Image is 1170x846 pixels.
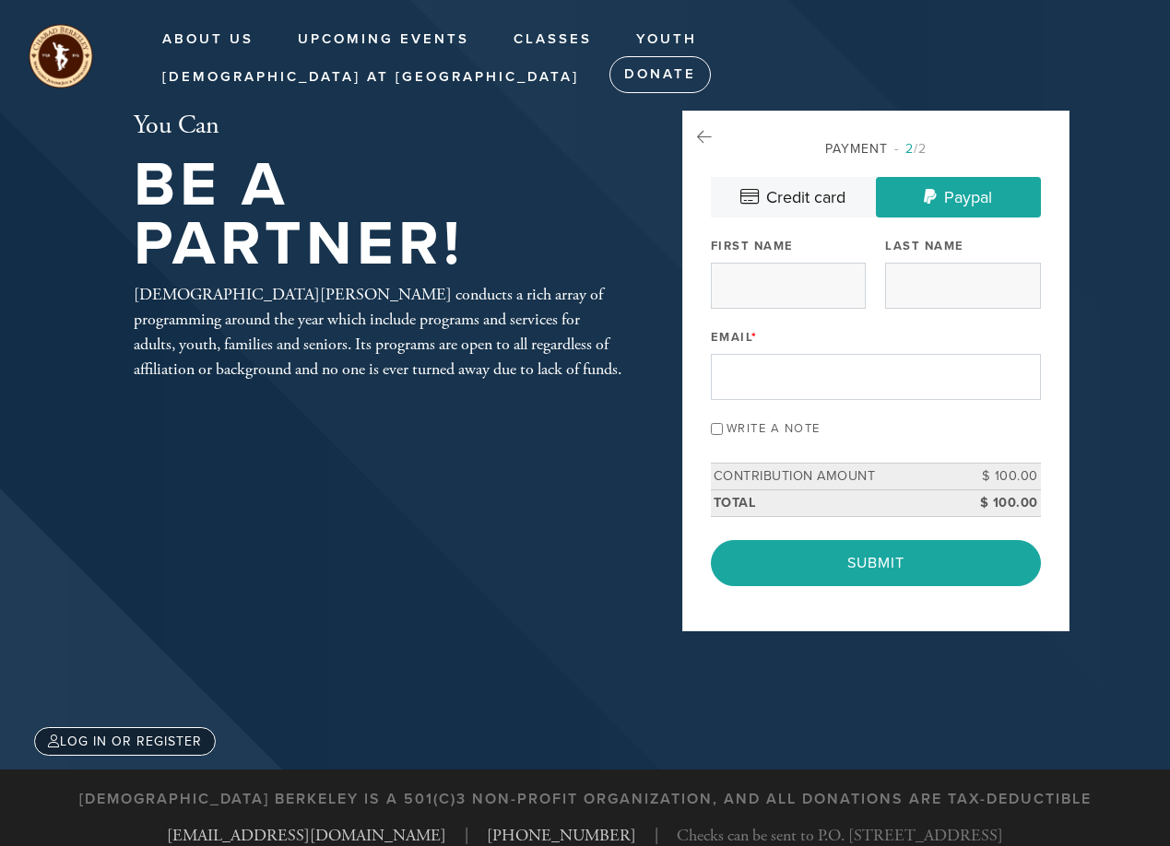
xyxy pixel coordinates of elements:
h1: Be A Partner! [134,156,622,275]
a: Donate [609,56,711,93]
a: Youth [622,22,711,57]
td: $ 100.00 [958,464,1041,490]
label: Email [711,329,758,346]
div: [DEMOGRAPHIC_DATA][PERSON_NAME] conducts a rich array of programming around the year which includ... [134,282,622,382]
a: Upcoming Events [284,22,483,57]
a: [DEMOGRAPHIC_DATA] at [GEOGRAPHIC_DATA] [148,60,593,95]
span: This field is required. [751,330,758,345]
td: $ 100.00 [958,489,1041,516]
div: Payment [711,139,1041,159]
a: [PHONE_NUMBER] [487,825,636,846]
td: Contribution Amount [711,464,958,490]
h3: [DEMOGRAPHIC_DATA] Berkeley is a 501(c)3 non-profit organization, and all donations are tax-deduc... [79,791,1092,808]
label: First Name [711,238,794,254]
a: Paypal [876,177,1041,217]
label: Last Name [885,238,964,254]
a: Log in or register [34,727,216,756]
label: Write a note [727,421,821,436]
h2: You Can [134,111,622,142]
span: 2 [905,141,914,157]
img: unnamed%20%283%29_0.png [28,23,94,89]
a: Credit card [711,177,876,217]
a: About Us [148,22,267,57]
a: Classes [500,22,606,57]
td: Total [711,489,958,516]
input: Submit [711,540,1041,586]
span: /2 [894,141,927,157]
a: [EMAIL_ADDRESS][DOMAIN_NAME] [167,825,446,846]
